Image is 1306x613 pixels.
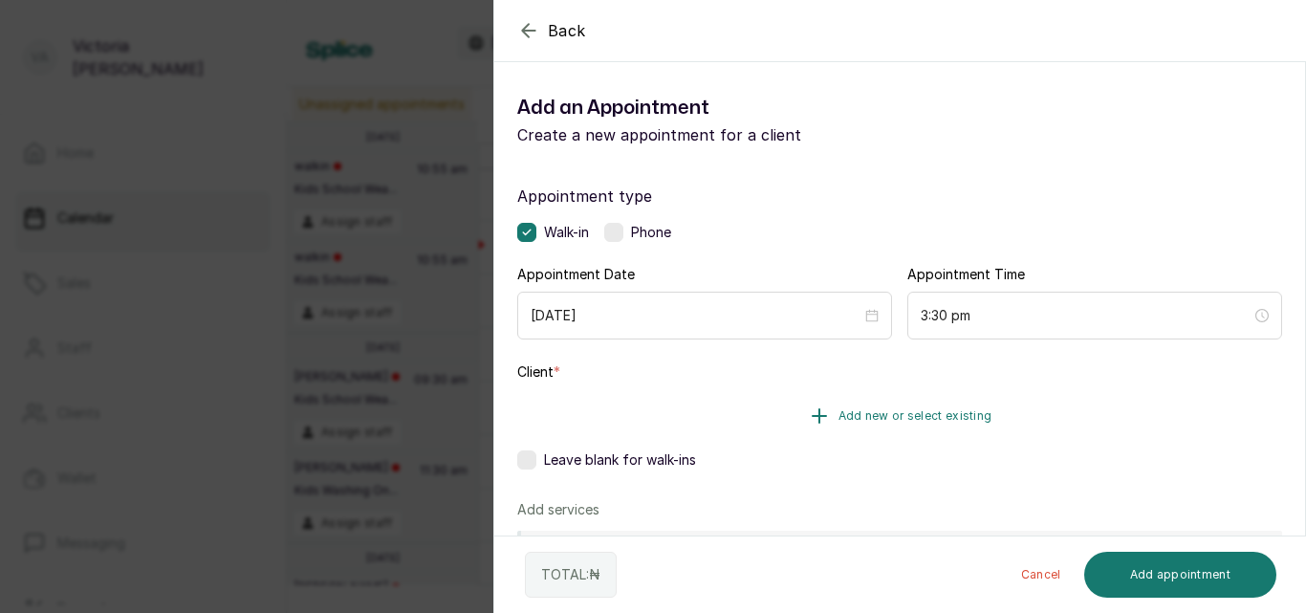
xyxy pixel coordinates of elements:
[517,500,599,519] p: Add services
[631,223,671,242] span: Phone
[907,265,1025,284] label: Appointment Time
[544,450,696,470] span: Leave blank for walk-ins
[517,265,635,284] label: Appointment Date
[517,123,900,146] p: Create a new appointment for a client
[517,389,1282,443] button: Add new or select existing
[517,93,900,123] h1: Add an Appointment
[517,185,1282,208] label: Appointment type
[548,19,586,42] span: Back
[1084,552,1277,598] button: Add appointment
[1006,552,1077,598] button: Cancel
[544,223,589,242] span: Walk-in
[541,565,600,584] p: TOTAL: ₦
[921,305,1252,326] input: Select time
[531,305,861,326] input: Select date
[838,408,992,424] span: Add new or select existing
[517,19,586,42] button: Back
[517,362,560,382] label: Client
